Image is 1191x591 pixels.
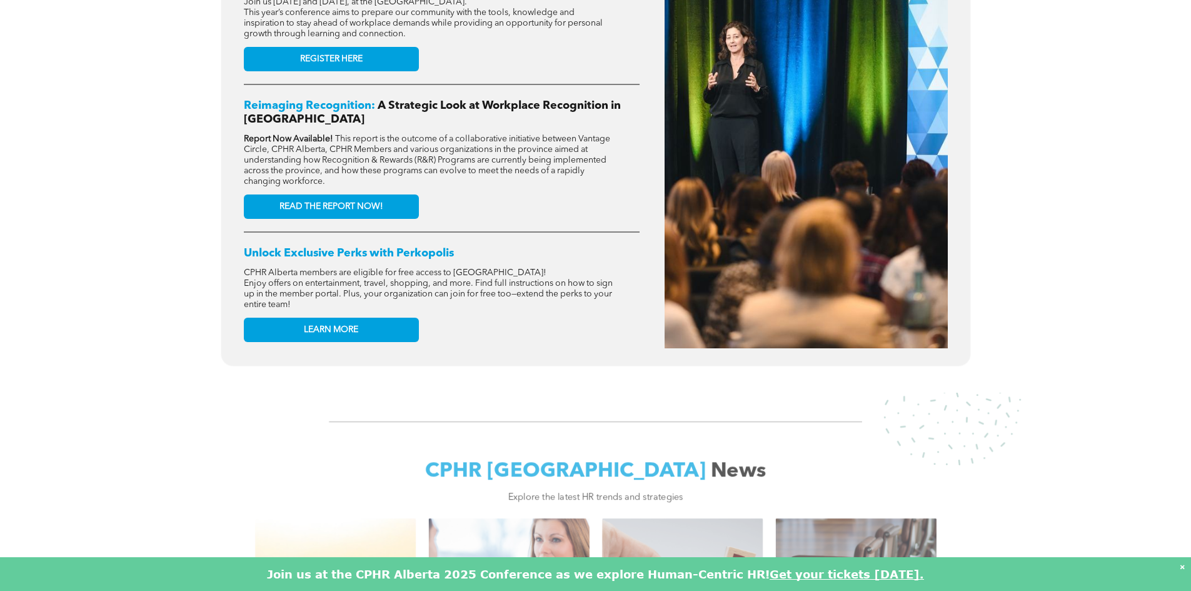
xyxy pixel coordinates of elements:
span: Explore the latest HR trends and strategies [508,493,683,502]
span: READ THE REPORT NOW! [279,201,383,212]
span: CPHR Alberta members are eligible for free access to [GEOGRAPHIC_DATA]! [244,268,546,277]
span: This year’s conference aims to prepare our community with the tools, knowledge and inspiration to... [244,8,603,38]
span: A Strategic Look at Workplace Recognition in [GEOGRAPHIC_DATA] [244,100,621,125]
a: REGISTER HERE [244,47,419,71]
span: REGISTER HERE [300,54,363,64]
div: Dismiss notification [1180,560,1185,573]
a: Get your tickets [DATE]. [770,567,924,581]
font: Join us at the CPHR Alberta 2025 Conference as we explore Human-Centric HR! [267,567,770,581]
a: READ THE REPORT NOW! [244,194,419,219]
strong: Report Now Available! [244,134,333,143]
span: CPHR [GEOGRAPHIC_DATA] [425,461,706,482]
a: LEARN MORE [244,318,419,342]
span: This report is the outcome of a collaborative initiative between Vantage Circle, CPHR Alberta, CP... [244,134,610,186]
span: Unlock Exclusive Perks with Perkopolis [244,248,454,259]
span: Enjoy offers on entertainment, travel, shopping, and more. Find full instructions on how to sign ... [244,279,613,309]
span: Reimaging Recognition: [244,100,375,111]
span: LEARN MORE [304,325,358,335]
span: News [711,461,766,482]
